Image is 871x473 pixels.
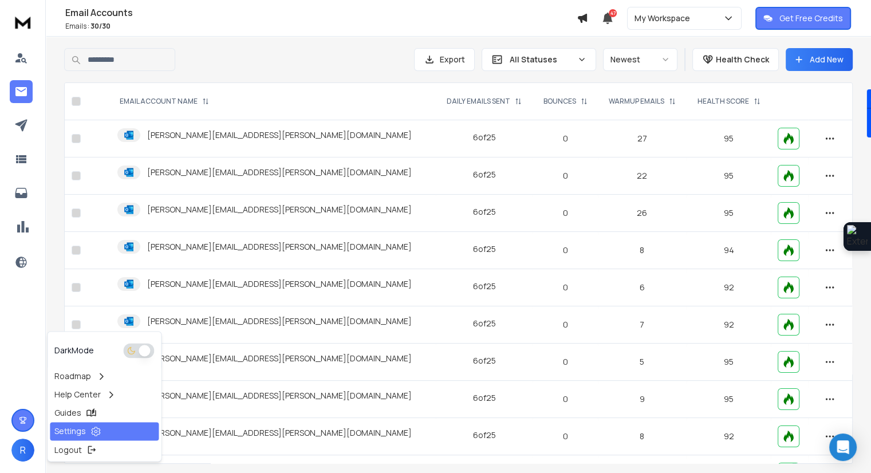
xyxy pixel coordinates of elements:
span: 47 [609,9,617,17]
p: [PERSON_NAME][EMAIL_ADDRESS][PERSON_NAME][DOMAIN_NAME] [147,204,412,215]
p: Roadmap [54,370,91,382]
img: logo [11,11,34,33]
td: 9 [598,381,687,418]
p: 0 [539,393,590,405]
td: 27 [598,120,687,157]
button: Newest [603,48,677,71]
a: Roadmap [50,367,159,385]
p: [PERSON_NAME][EMAIL_ADDRESS][PERSON_NAME][DOMAIN_NAME] [147,427,412,439]
td: 26 [598,195,687,232]
button: R [11,439,34,462]
p: Guides [54,407,81,419]
p: Get Free Credits [779,13,843,24]
div: EMAIL ACCOUNT NAME [120,97,209,106]
td: 92 [687,306,771,344]
p: 0 [539,431,590,442]
p: WARMUP EMAILS [609,97,664,106]
td: 92 [687,418,771,455]
img: Extension Icon [847,225,868,248]
p: My Workspace [634,13,695,24]
td: 92 [687,269,771,306]
p: Settings [54,425,86,437]
td: 94 [687,232,771,269]
p: 0 [539,356,590,368]
div: 6 of 25 [473,318,496,329]
div: 6 of 25 [473,355,496,366]
div: 6 of 25 [473,206,496,218]
p: 0 [539,170,590,182]
p: DAILY EMAILS SENT [447,97,510,106]
td: 8 [598,418,687,455]
div: 6 of 25 [473,243,496,255]
button: Get Free Credits [755,7,851,30]
td: 95 [687,195,771,232]
p: Health Check [716,54,769,65]
p: Dark Mode [54,345,94,356]
button: Health Check [692,48,779,71]
div: 6 of 25 [473,392,496,404]
span: 30 / 30 [90,21,111,31]
p: Logout [54,444,82,455]
p: [PERSON_NAME][EMAIL_ADDRESS][PERSON_NAME][DOMAIN_NAME] [147,241,412,253]
div: 6 of 25 [473,281,496,292]
div: 6 of 25 [473,132,496,143]
td: 95 [687,157,771,195]
td: 95 [687,381,771,418]
p: Help Center [54,389,101,400]
p: Emails : [65,22,577,31]
td: 95 [687,120,771,157]
p: [PERSON_NAME][EMAIL_ADDRESS][PERSON_NAME][DOMAIN_NAME] [147,390,412,401]
td: 7 [598,306,687,344]
p: All Statuses [510,54,573,65]
a: Settings [50,422,159,440]
p: [PERSON_NAME][EMAIL_ADDRESS][PERSON_NAME][DOMAIN_NAME] [147,316,412,327]
p: [PERSON_NAME][EMAIL_ADDRESS][PERSON_NAME][DOMAIN_NAME] [147,353,412,364]
p: 0 [539,245,590,256]
a: Guides [50,404,159,422]
td: 95 [687,344,771,381]
td: 6 [598,269,687,306]
div: Open Intercom Messenger [829,433,857,461]
a: Help Center [50,385,159,404]
p: 0 [539,207,590,219]
p: BOUNCES [543,97,576,106]
p: 0 [539,319,590,330]
p: 0 [539,282,590,293]
p: HEALTH SCORE [697,97,749,106]
p: [PERSON_NAME][EMAIL_ADDRESS][PERSON_NAME][DOMAIN_NAME] [147,167,412,178]
button: Export [414,48,475,71]
button: Add New [786,48,853,71]
p: [PERSON_NAME][EMAIL_ADDRESS][PERSON_NAME][DOMAIN_NAME] [147,278,412,290]
td: 22 [598,157,687,195]
div: 6 of 25 [473,169,496,180]
p: 0 [539,133,590,144]
h1: Email Accounts [65,6,577,19]
td: 8 [598,232,687,269]
td: 5 [598,344,687,381]
div: 6 of 25 [473,429,496,441]
p: [PERSON_NAME][EMAIL_ADDRESS][PERSON_NAME][DOMAIN_NAME] [147,129,412,141]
